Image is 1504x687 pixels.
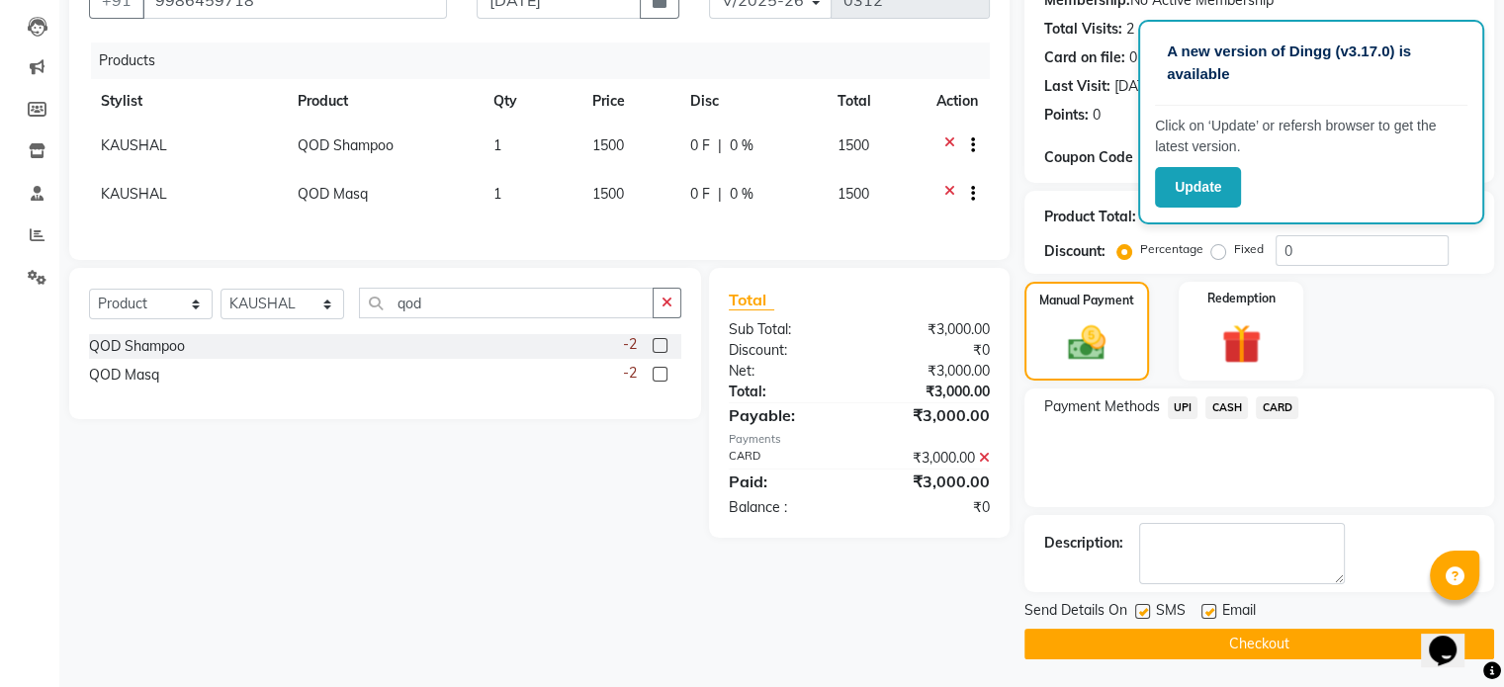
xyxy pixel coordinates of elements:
span: UPI [1168,396,1198,419]
span: 1500 [592,136,624,154]
div: QOD Shampoo [89,336,185,357]
span: SMS [1156,600,1186,625]
div: Discount: [714,340,859,361]
p: Click on ‘Update’ or refersh browser to get the latest version. [1155,116,1467,157]
input: Search or Scan [359,288,654,318]
div: ₹3,000.00 [859,382,1005,402]
div: ₹3,000.00 [859,361,1005,382]
div: ₹0 [859,497,1005,518]
label: Manual Payment [1039,292,1134,309]
label: Fixed [1234,240,1264,258]
span: KAUSHAL [101,185,167,203]
div: Discount: [1044,241,1106,262]
div: Last Visit: [1044,76,1110,97]
button: Checkout [1024,629,1494,659]
th: Stylist [89,79,286,124]
div: Products [91,43,1005,79]
span: Email [1222,600,1256,625]
th: Total [826,79,925,124]
th: Disc [678,79,826,124]
button: Update [1155,167,1241,208]
div: Payable: [714,403,859,427]
div: QOD Masq [89,365,159,386]
span: 1500 [838,136,869,154]
span: 1 [493,185,501,203]
div: Total: [714,382,859,402]
div: Payments [729,431,990,448]
label: Redemption [1207,290,1276,307]
span: Total [729,290,774,310]
span: 0 % [730,135,753,156]
span: Send Details On [1024,600,1127,625]
th: Action [925,79,990,124]
div: ₹3,000.00 [859,319,1005,340]
th: Qty [482,79,579,124]
div: 2 [1126,19,1134,40]
p: A new version of Dingg (v3.17.0) is available [1167,41,1456,85]
label: Percentage [1140,240,1203,258]
th: Price [580,79,678,124]
span: CASH [1205,396,1248,419]
div: Net: [714,361,859,382]
div: Total Visits: [1044,19,1122,40]
div: Balance : [714,497,859,518]
span: 0 F [690,135,710,156]
img: _cash.svg [1056,321,1117,365]
span: -2 [623,363,637,384]
span: QOD Shampoo [298,136,394,154]
div: Description: [1044,533,1123,554]
span: | [718,135,722,156]
div: ₹3,000.00 [859,470,1005,493]
div: Card on file: [1044,47,1125,68]
div: ₹3,000.00 [859,448,1005,469]
img: _gift.svg [1209,319,1274,369]
span: 0 % [730,184,753,205]
div: ₹3,000.00 [859,403,1005,427]
div: Product Total: [1044,207,1136,227]
span: 1500 [592,185,624,203]
span: -2 [623,334,637,355]
div: CARD [714,448,859,469]
div: Points: [1044,105,1089,126]
div: Sub Total: [714,319,859,340]
span: 1500 [838,185,869,203]
div: 0 [1093,105,1101,126]
span: CARD [1256,396,1298,419]
span: | [718,184,722,205]
div: 0 [1129,47,1137,68]
span: QOD Masq [298,185,368,203]
span: 1 [493,136,501,154]
div: Paid: [714,470,859,493]
span: KAUSHAL [101,136,167,154]
th: Product [286,79,483,124]
span: 0 F [690,184,710,205]
div: ₹0 [859,340,1005,361]
div: Coupon Code [1044,147,1188,168]
span: Payment Methods [1044,396,1160,417]
iframe: chat widget [1421,608,1484,667]
div: [DATE] [1114,76,1157,97]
